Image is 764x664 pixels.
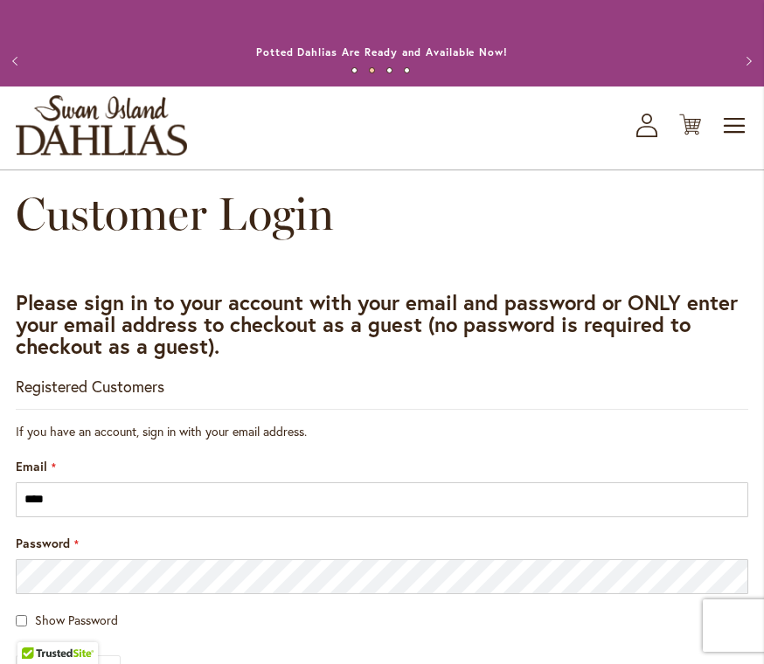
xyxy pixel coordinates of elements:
[16,288,738,360] strong: Please sign in to your account with your email and password or ONLY enter your email address to c...
[351,67,358,73] button: 1 of 4
[13,602,62,651] iframe: Launch Accessibility Center
[35,612,118,628] span: Show Password
[16,458,47,474] span: Email
[16,95,187,156] a: store logo
[386,67,392,73] button: 3 of 4
[729,44,764,79] button: Next
[256,45,508,59] a: Potted Dahlias Are Ready and Available Now!
[404,67,410,73] button: 4 of 4
[16,423,748,440] div: If you have an account, sign in with your email address.
[16,535,70,551] span: Password
[369,67,375,73] button: 2 of 4
[16,186,334,241] span: Customer Login
[16,376,164,397] strong: Registered Customers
